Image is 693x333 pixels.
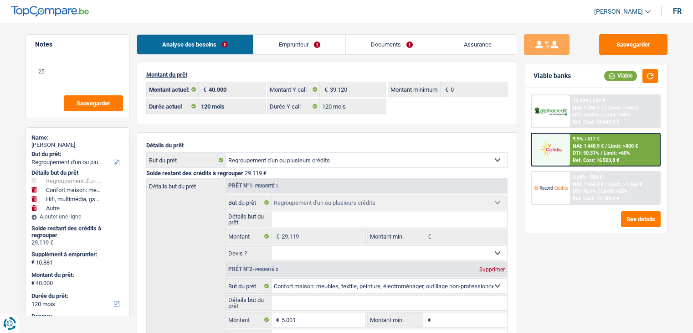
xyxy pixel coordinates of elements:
span: - Priorité 2 [252,267,278,272]
span: 29.119 € [245,170,267,177]
div: 29.119 € [31,239,124,246]
label: Devis ? [226,246,272,260]
div: fr [673,7,682,16]
span: / [598,188,600,194]
label: Détails but du prêt [226,296,272,310]
span: Sauvegarder [77,100,110,106]
label: Montant du prêt: [31,271,122,279]
span: - Priorité 1 [252,183,278,188]
div: Viable banks [534,72,571,80]
h5: Notes [35,41,120,48]
span: Limit: >800 € [608,143,638,149]
span: / [605,105,607,111]
span: Limit: <60% [604,150,630,156]
img: Cofidis [534,141,568,158]
span: Limit: >750 € [608,105,638,111]
div: Supprimer [477,267,507,272]
div: Ajouter une ligne [31,213,124,220]
label: Montant minimum [388,82,441,97]
button: Sauvegarder [64,95,123,111]
div: Ref. Cost: 16 503,8 € [573,157,619,163]
span: € [272,229,282,244]
div: Name: [31,134,124,141]
span: € [423,312,433,327]
span: / [601,150,602,156]
a: Documents [346,35,438,54]
span: / [601,112,602,118]
label: Montant [226,229,272,244]
label: Montant min. [368,312,423,327]
label: Montant Y call [267,82,320,97]
label: Montant actuel: [147,82,199,97]
span: [PERSON_NAME] [594,8,643,16]
label: Détails but du prêt [226,212,272,227]
span: NAI: 1 266,9 € [573,105,604,111]
span: € [31,259,35,266]
span: Limit: <65% [601,188,627,194]
button: See details [621,211,661,227]
span: / [605,182,607,187]
div: Viable [604,71,637,81]
span: € [423,229,433,244]
span: DTI: 54.03% [573,112,599,118]
div: Prêt n°2 [226,266,281,272]
label: Détails but du prêt [147,179,226,189]
span: € [320,82,330,97]
label: But du prêt [226,195,272,210]
label: Durée actuel [147,99,199,114]
span: DTI: 50.31% [573,150,599,156]
span: € [441,82,451,97]
span: NAI: 1 964,4 € [573,182,604,187]
p: Montant du prêt [146,71,508,78]
button: Sauvegarder [599,34,667,55]
span: € [272,312,282,327]
span: / [605,143,607,149]
a: Analyse des besoins [137,35,253,54]
img: Record Credits [534,179,568,196]
a: [PERSON_NAME] [587,4,651,19]
label: Montant min. [368,229,423,244]
img: TopCompare Logo [11,6,89,17]
div: Détails but du prêt [31,169,124,177]
div: 10.99% | 539 € [573,98,605,104]
label: But du prêt [147,153,226,167]
a: Assurance [438,35,517,54]
label: Montant [226,312,272,327]
label: But du prêt [226,279,272,293]
span: € [31,280,35,287]
span: € [199,82,209,97]
span: Limit: <60% [604,112,630,118]
div: 9.45% | 508 € [573,174,602,180]
p: Détails du prêt [146,142,508,149]
a: Emprunteur [253,35,345,54]
div: Ref. Cost: 18 447,8 € [573,119,619,125]
div: Solde restant des crédits à regrouper [31,225,124,239]
span: Limit: >1.183 € [608,182,642,187]
span: DTI: 42.6% [573,188,596,194]
span: NAI: 1 448,9 € [573,143,604,149]
label: Durée du prêt: [31,292,122,300]
div: Banque: [31,313,124,320]
div: [PERSON_NAME] [31,141,124,149]
label: Durée Y call [267,99,320,114]
div: Ref. Cost: 15 709,4 € [573,196,619,202]
img: AlphaCredit [534,106,568,117]
label: But du prêt: [31,151,122,158]
div: Prêt n°1 [226,183,281,189]
label: Supplément à emprunter: [31,251,122,258]
div: 9.9% | 517 € [573,136,600,142]
span: Solde restant des crédits à regrouper [146,170,243,177]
